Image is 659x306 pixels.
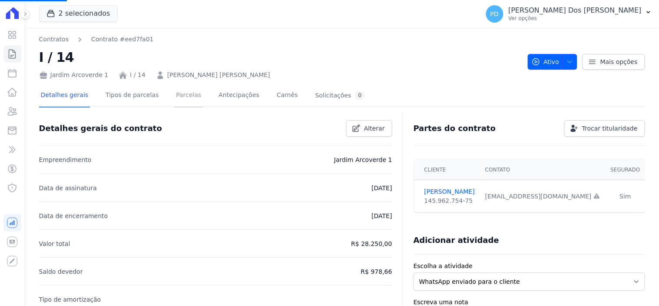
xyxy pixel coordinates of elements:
p: Saldo devedor [39,266,83,277]
p: [PERSON_NAME] Dos [PERSON_NAME] [509,6,642,15]
th: Cliente [414,160,480,180]
button: Ativo [528,54,578,70]
p: Data de assinatura [39,183,97,193]
h3: Adicionar atividade [414,235,499,245]
nav: Breadcrumb [39,35,521,44]
span: Alterar [364,124,385,133]
a: Contratos [39,35,69,44]
div: Solicitações [315,91,365,100]
th: Segurado [606,160,646,180]
a: Trocar titularidade [564,120,645,137]
a: Carnês [275,84,300,108]
td: Sim [606,180,646,213]
label: Escolha a atividade [414,262,645,271]
span: Mais opções [600,57,638,66]
a: Antecipações [217,84,261,108]
nav: Breadcrumb [39,35,154,44]
h3: Partes do contrato [414,123,496,134]
button: PD [PERSON_NAME] Dos [PERSON_NAME] Ver opções [479,2,659,26]
a: [PERSON_NAME] [424,187,475,196]
a: Contrato #eed7fa01 [91,35,154,44]
button: 2 selecionados [39,5,118,22]
a: Parcelas [174,84,203,108]
p: Jardim Arcoverde 1 [334,155,392,165]
p: [DATE] [371,211,392,221]
a: Alterar [346,120,392,137]
a: Tipos de parcelas [104,84,160,108]
p: Tipo de amortização [39,294,101,305]
a: Solicitações0 [314,84,367,108]
span: PD [490,11,499,17]
p: Empreendimento [39,155,92,165]
div: 145.962.754-75 [424,196,475,205]
p: Ver opções [509,15,642,22]
p: Data de encerramento [39,211,108,221]
p: R$ 978,66 [361,266,392,277]
a: Detalhes gerais [39,84,90,108]
div: 0 [355,91,365,100]
h3: Detalhes gerais do contrato [39,123,162,134]
p: Valor total [39,239,70,249]
a: I / 14 [130,71,146,80]
p: [DATE] [371,183,392,193]
h2: I / 14 [39,47,521,67]
a: [PERSON_NAME] [PERSON_NAME] [167,71,270,80]
span: Ativo [532,54,560,70]
span: Trocar titularidade [582,124,638,133]
p: R$ 28.250,00 [351,239,392,249]
div: [EMAIL_ADDRESS][DOMAIN_NAME] [485,192,600,201]
th: Contato [480,160,606,180]
a: Mais opções [583,54,645,70]
div: Jardim Arcoverde 1 [39,71,109,80]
